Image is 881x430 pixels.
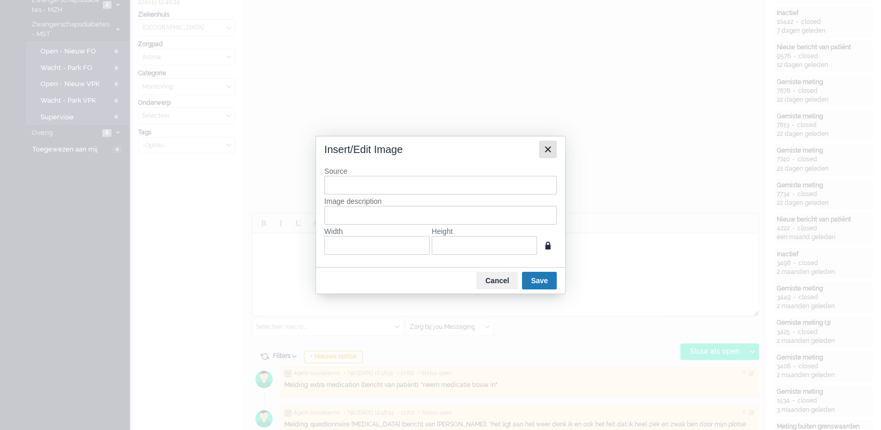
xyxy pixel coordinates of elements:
[539,141,557,158] button: Close
[324,143,403,156] div: Insert/Edit Image
[324,227,430,236] label: Width
[476,272,518,289] button: Cancel
[324,197,557,206] label: Image description
[432,227,537,236] label: Height
[522,272,557,289] button: Save
[539,237,557,254] button: Constrain proportions
[4,4,502,22] body: Rich Text Area. Press ALT-0 for help.
[324,167,557,176] label: Source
